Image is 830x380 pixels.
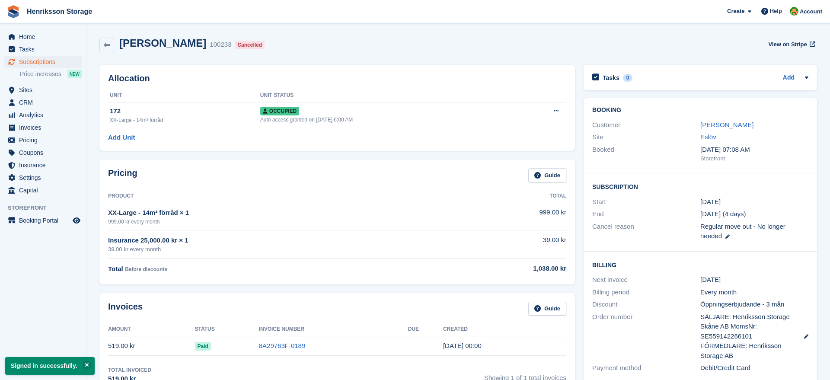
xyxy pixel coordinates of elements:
[125,266,167,272] span: Before discounts
[770,7,782,16] span: Help
[23,4,96,19] a: Henriksson Storage
[108,323,195,336] th: Amount
[108,189,433,203] th: Product
[4,134,82,146] a: menu
[108,89,260,102] th: Unit
[4,43,82,55] a: menu
[592,312,700,361] div: Order number
[408,323,443,336] th: Due
[592,209,700,219] div: End
[235,41,265,49] div: Cancelled
[603,74,619,82] h2: Tasks
[592,132,700,142] div: Site
[700,121,753,128] a: [PERSON_NAME]
[210,40,231,50] div: 100233
[528,168,566,182] a: Guide
[260,89,517,102] th: Unit Status
[260,107,299,115] span: Occupied
[19,147,71,159] span: Coupons
[67,70,82,78] div: NEW
[71,215,82,226] a: Preview store
[433,189,566,203] th: Total
[4,214,82,227] a: menu
[592,197,700,207] div: Start
[5,357,95,375] p: Signed in successfully.
[108,73,566,83] h2: Allocation
[623,74,633,82] div: 0
[19,214,71,227] span: Booking Portal
[443,323,566,336] th: Created
[108,245,433,254] div: 39.00 kr every month
[528,302,566,316] a: Guide
[4,172,82,184] a: menu
[4,56,82,68] a: menu
[700,145,808,155] div: [DATE] 07:08 AM
[195,323,259,336] th: Status
[4,84,82,96] a: menu
[19,31,71,43] span: Home
[592,182,808,191] h2: Subscription
[700,287,808,297] div: Every month
[4,184,82,196] a: menu
[19,172,71,184] span: Settings
[700,154,808,163] div: Storefront
[727,7,744,16] span: Create
[19,134,71,146] span: Pricing
[19,84,71,96] span: Sites
[592,222,700,241] div: Cancel reason
[4,121,82,134] a: menu
[119,37,206,49] h2: [PERSON_NAME]
[765,37,817,51] a: View on Stripe
[700,275,808,285] div: [DATE]
[592,145,700,163] div: Booked
[433,264,566,274] div: 1,038.00 kr
[700,363,808,373] div: Debit/Credit Card
[443,342,482,349] time: 2025-08-22 22:00:54 UTC
[195,342,211,351] span: Paid
[19,121,71,134] span: Invoices
[700,197,721,207] time: 2025-08-22 22:00:00 UTC
[700,223,785,240] span: Regular move out - No longer needed
[4,159,82,171] a: menu
[592,287,700,297] div: Billing period
[783,73,795,83] a: Add
[20,70,61,78] span: Price increases
[592,120,700,130] div: Customer
[19,56,71,68] span: Subscriptions
[592,363,700,373] div: Payment method
[592,300,700,310] div: Discount
[108,133,135,143] a: Add Unit
[8,204,86,212] span: Storefront
[19,43,71,55] span: Tasks
[700,133,716,141] a: Eslöv
[108,366,151,374] div: Total Invoiced
[108,302,143,316] h2: Invoices
[108,236,433,246] div: Insurance 25,000.00 kr × 1
[790,7,798,16] img: Mikael Holmström
[259,323,408,336] th: Invoice Number
[592,275,700,285] div: Next invoice
[108,218,433,226] div: 999.00 kr every month
[4,31,82,43] a: menu
[700,300,808,310] div: Öppningserbjudande - 3 mån
[108,265,123,272] span: Total
[4,109,82,121] a: menu
[19,184,71,196] span: Capital
[433,203,566,230] td: 999.00 kr
[108,336,195,356] td: 519.00 kr
[19,159,71,171] span: Insurance
[4,96,82,109] a: menu
[19,96,71,109] span: CRM
[433,230,566,259] td: 39.00 kr
[110,116,260,124] div: XX-Large - 14m² förråd
[260,116,517,124] div: Auto access granted on [DATE] 6:00 AM
[700,312,795,361] span: SÄLJARE: Henriksson Storage Skåne AB MomsNr: SE559142266101 FÖRMEDLARE: Henriksson Storage AB
[768,40,807,49] span: View on Stripe
[592,260,808,269] h2: Billing
[19,109,71,121] span: Analytics
[7,5,20,18] img: stora-icon-8386f47178a22dfd0bd8f6a31ec36ba5ce8667c1dd55bd0f319d3a0aa187defe.svg
[592,107,808,114] h2: Booking
[800,7,822,16] span: Account
[108,168,137,182] h2: Pricing
[108,208,433,218] div: XX-Large - 14m² förråd × 1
